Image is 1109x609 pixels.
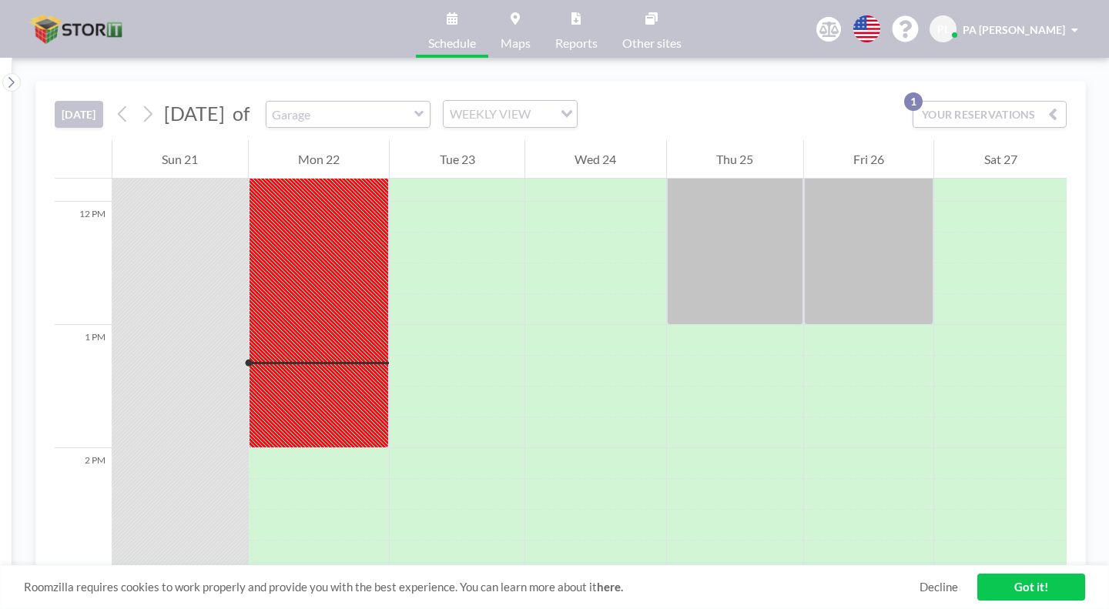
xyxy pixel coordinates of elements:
[249,140,390,179] div: Mon 22
[913,101,1067,128] button: YOUR RESERVATIONS1
[390,140,524,179] div: Tue 23
[934,140,1067,179] div: Sat 27
[55,202,112,325] div: 12 PM
[555,37,598,49] span: Reports
[977,574,1085,601] a: Got it!
[920,580,958,594] a: Decline
[447,104,534,124] span: WEEKLY VIEW
[963,23,1065,36] span: PA [PERSON_NAME]
[501,37,531,49] span: Maps
[266,102,414,127] input: Garage
[233,102,250,125] span: of
[24,580,920,594] span: Roomzilla requires cookies to work properly and provide you with the best experience. You can lea...
[622,37,682,49] span: Other sites
[164,102,225,125] span: [DATE]
[804,140,934,179] div: Fri 26
[55,101,103,128] button: [DATE]
[55,448,112,571] div: 2 PM
[428,37,476,49] span: Schedule
[55,325,112,448] div: 1 PM
[535,104,551,124] input: Search for option
[904,92,923,111] p: 1
[597,580,623,594] a: here.
[112,140,248,179] div: Sun 21
[25,14,131,45] img: organization-logo
[525,140,666,179] div: Wed 24
[667,140,803,179] div: Thu 25
[444,101,577,127] div: Search for option
[937,22,950,36] span: PL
